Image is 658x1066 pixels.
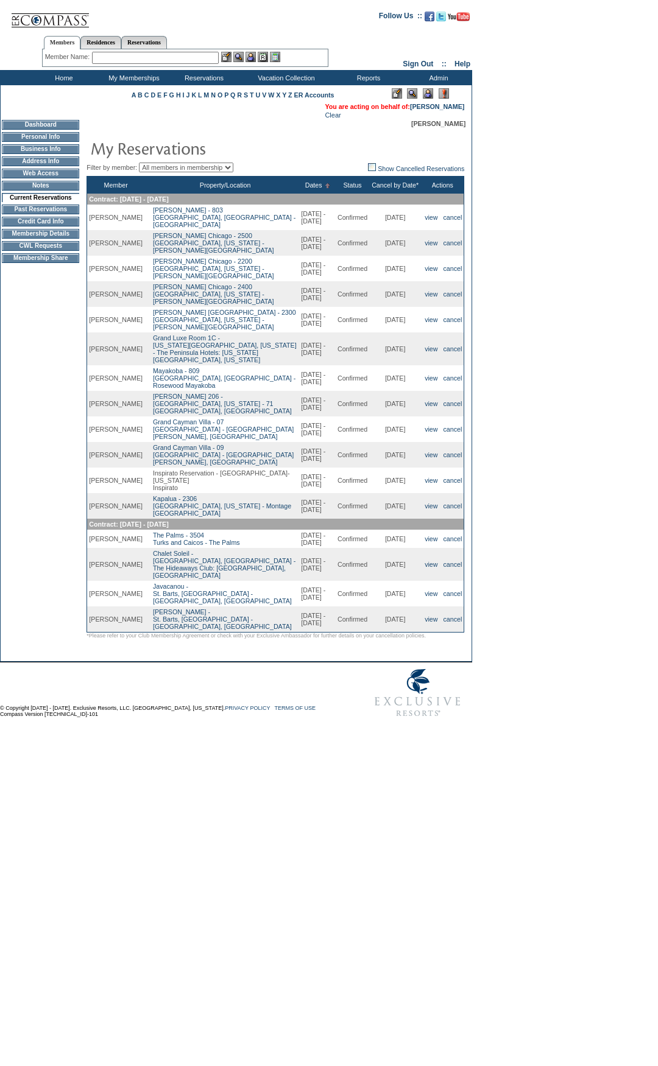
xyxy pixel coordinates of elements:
[425,561,437,568] a: view
[87,307,144,332] td: [PERSON_NAME]
[444,290,462,298] a: cancel
[87,391,144,416] td: [PERSON_NAME]
[369,307,421,332] td: [DATE]
[369,205,421,230] td: [DATE]
[169,91,174,99] a: G
[425,477,437,484] a: view
[325,103,464,110] span: You are acting on behalf of:
[153,550,295,579] a: Chalet Soleil -[GEOGRAPHIC_DATA], [GEOGRAPHIC_DATA] - The Hideaways Club: [GEOGRAPHIC_DATA], [GEO...
[294,91,334,99] a: ER Accounts
[444,400,462,407] a: cancel
[233,52,244,62] img: View
[336,548,369,581] td: Confirmed
[403,60,433,68] a: Sign Out
[163,91,168,99] a: F
[425,316,437,323] a: view
[27,70,97,85] td: Home
[87,633,426,639] span: *Please refer to your Club Membership Agreement or check with your Exclusive Ambassador for furth...
[448,12,470,21] img: Subscribe to our YouTube Channel
[444,426,462,433] a: cancel
[2,229,79,239] td: Membership Details
[153,583,292,605] a: Javacanou -St. Barts, [GEOGRAPHIC_DATA] - [GEOGRAPHIC_DATA], [GEOGRAPHIC_DATA]
[299,548,336,581] td: [DATE] - [DATE]
[336,205,369,230] td: Confirmed
[87,365,144,391] td: [PERSON_NAME]
[299,256,336,281] td: [DATE] - [DATE]
[369,606,421,633] td: [DATE]
[402,70,472,85] td: Admin
[444,214,462,221] a: cancel
[230,91,235,99] a: Q
[2,253,79,263] td: Membership Share
[104,181,128,189] a: Member
[90,136,334,160] img: pgTtlMyReservations.gif
[369,416,421,442] td: [DATE]
[258,52,268,62] img: Reservations
[336,530,369,548] td: Confirmed
[44,36,81,49] a: Members
[325,111,341,119] a: Clear
[87,581,144,606] td: [PERSON_NAME]
[369,365,421,391] td: [DATE]
[153,444,294,466] a: Grand Cayman Villa - 09[GEOGRAPHIC_DATA] - [GEOGRAPHIC_DATA][PERSON_NAME], [GEOGRAPHIC_DATA]
[89,195,168,203] span: Contract: [DATE] - [DATE]
[153,258,274,279] a: [PERSON_NAME] Chicago - 2200[GEOGRAPHIC_DATA], [US_STATE] - [PERSON_NAME][GEOGRAPHIC_DATA]
[2,181,79,191] td: Notes
[198,91,202,99] a: L
[87,606,144,633] td: [PERSON_NAME]
[97,70,168,85] td: My Memberships
[153,232,274,254] a: [PERSON_NAME] Chicago - 2500[GEOGRAPHIC_DATA], [US_STATE] - [PERSON_NAME][GEOGRAPHIC_DATA]
[2,120,79,130] td: Dashboard
[444,535,462,542] a: cancel
[153,283,274,305] a: [PERSON_NAME] Chicago - 2400[GEOGRAPHIC_DATA], [US_STATE] - [PERSON_NAME][GEOGRAPHIC_DATA]
[363,662,472,723] img: Exclusive Resorts
[425,451,437,458] a: view
[153,393,292,415] a: [PERSON_NAME] 206 -[GEOGRAPHIC_DATA], [US_STATE] - 71 [GEOGRAPHIC_DATA], [GEOGRAPHIC_DATA]
[299,606,336,633] td: [DATE] - [DATE]
[444,615,462,623] a: cancel
[343,181,361,189] a: Status
[153,367,295,389] a: Mayakoba - 809[GEOGRAPHIC_DATA], [GEOGRAPHIC_DATA] - Rosewood Mayakoba
[392,88,402,99] img: Edit Mode
[425,345,437,352] a: view
[299,230,336,256] td: [DATE] - [DATE]
[407,88,417,99] img: View Mode
[153,418,294,440] a: Grand Cayman Villa - 07[GEOGRAPHIC_DATA] - [GEOGRAPHIC_DATA][PERSON_NAME], [GEOGRAPHIC_DATA]
[305,181,322,189] a: Dates
[2,156,79,166] td: Address Info
[250,91,254,99] a: T
[299,468,336,493] td: [DATE] - [DATE]
[87,493,144,519] td: [PERSON_NAME]
[268,91,274,99] a: W
[153,309,296,331] a: [PERSON_NAME] [GEOGRAPHIC_DATA] - 2300[GEOGRAPHIC_DATA], [US_STATE] - [PERSON_NAME][GEOGRAPHIC_DATA]
[425,15,434,23] a: Become our fan on Facebook
[368,165,464,172] a: Show Cancelled Reservations
[87,442,144,468] td: [PERSON_NAME]
[423,88,433,99] img: Impersonate
[87,205,144,230] td: [PERSON_NAME]
[444,502,462,510] a: cancel
[132,91,136,99] a: A
[299,281,336,307] td: [DATE] - [DATE]
[299,205,336,230] td: [DATE] - [DATE]
[444,345,462,352] a: cancel
[299,307,336,332] td: [DATE] - [DATE]
[153,531,240,546] a: The Palms - 3504Turks and Caicos - The Palms
[425,12,434,21] img: Become our fan on Facebook
[369,230,421,256] td: [DATE]
[200,181,251,189] a: Property/Location
[121,36,167,49] a: Reservations
[425,239,437,247] a: view
[369,256,421,281] td: [DATE]
[369,442,421,468] td: [DATE]
[369,281,421,307] td: [DATE]
[442,60,447,68] span: ::
[2,241,79,251] td: CWL Requests
[211,91,216,99] a: N
[157,91,161,99] a: E
[336,365,369,391] td: Confirmed
[276,91,280,99] a: X
[244,91,248,99] a: S
[299,530,336,548] td: [DATE] - [DATE]
[425,265,437,272] a: view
